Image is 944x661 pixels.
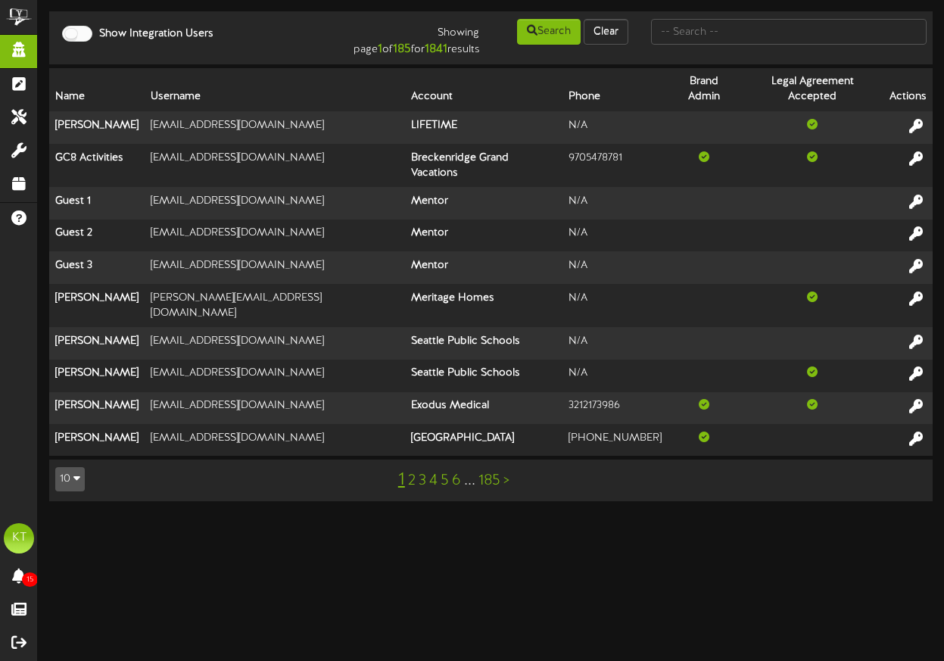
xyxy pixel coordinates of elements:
[4,523,34,553] div: KT
[49,392,145,425] th: [PERSON_NAME]
[49,424,145,456] th: [PERSON_NAME]
[584,19,628,45] button: Clear
[405,251,562,284] th: Mentor
[49,327,145,360] th: [PERSON_NAME]
[145,284,405,327] td: [PERSON_NAME][EMAIL_ADDRESS][DOMAIN_NAME]
[55,467,85,491] button: 10
[398,470,405,490] a: 1
[452,472,461,489] a: 6
[562,251,668,284] td: N/A
[405,220,562,252] th: Mentor
[562,220,668,252] td: N/A
[651,19,927,45] input: -- Search --
[49,284,145,327] th: [PERSON_NAME]
[562,144,668,187] td: 9705478781
[419,472,426,489] a: 3
[478,472,500,489] a: 185
[405,68,562,111] th: Account
[405,187,562,220] th: Mentor
[405,144,562,187] th: Breckenridge Grand Vacations
[441,472,449,489] a: 5
[405,284,562,327] th: Meritage Homes
[405,327,562,360] th: Seattle Public Schools
[145,111,405,144] td: [EMAIL_ADDRESS][DOMAIN_NAME]
[22,572,38,587] span: 15
[562,392,668,425] td: 3212173986
[562,327,668,360] td: N/A
[378,42,382,56] strong: 1
[562,68,668,111] th: Phone
[145,424,405,456] td: [EMAIL_ADDRESS][DOMAIN_NAME]
[88,27,213,42] label: Show Integration Users
[883,68,933,111] th: Actions
[49,360,145,392] th: [PERSON_NAME]
[562,284,668,327] td: N/A
[425,42,447,56] strong: 1841
[405,392,562,425] th: Exodus Medical
[503,472,509,489] a: >
[393,42,411,56] strong: 185
[562,187,668,220] td: N/A
[668,68,742,111] th: Brand Admin
[517,19,581,45] button: Search
[145,251,405,284] td: [EMAIL_ADDRESS][DOMAIN_NAME]
[145,220,405,252] td: [EMAIL_ADDRESS][DOMAIN_NAME]
[145,392,405,425] td: [EMAIL_ADDRESS][DOMAIN_NAME]
[49,111,145,144] th: [PERSON_NAME]
[562,424,668,456] td: [PHONE_NUMBER]
[49,144,145,187] th: GC8 Activities
[405,360,562,392] th: Seattle Public Schools
[49,187,145,220] th: Guest 1
[49,251,145,284] th: Guest 3
[562,360,668,392] td: N/A
[405,111,562,144] th: LIFETIME
[429,472,438,489] a: 4
[145,68,405,111] th: Username
[741,68,883,111] th: Legal Agreement Accepted
[145,144,405,187] td: [EMAIL_ADDRESS][DOMAIN_NAME]
[562,111,668,144] td: N/A
[49,220,145,252] th: Guest 2
[408,472,416,489] a: 2
[49,68,145,111] th: Name
[145,187,405,220] td: [EMAIL_ADDRESS][DOMAIN_NAME]
[145,327,405,360] td: [EMAIL_ADDRESS][DOMAIN_NAME]
[145,360,405,392] td: [EMAIL_ADDRESS][DOMAIN_NAME]
[464,472,475,489] a: ...
[342,17,491,58] div: Showing page of for results
[405,424,562,456] th: [GEOGRAPHIC_DATA]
